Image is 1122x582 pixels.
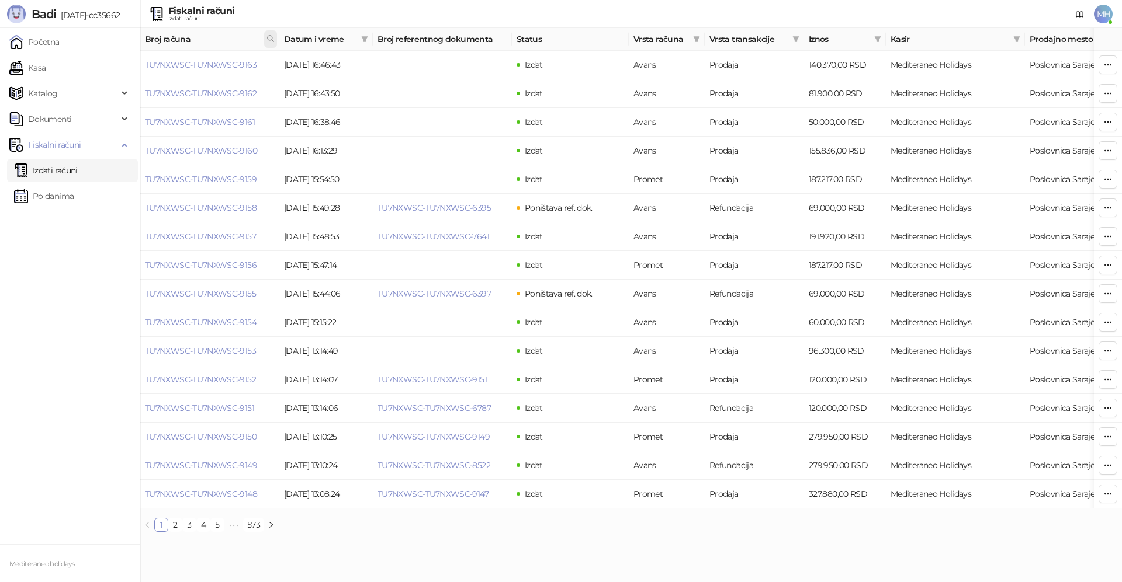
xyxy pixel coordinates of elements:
span: Datum i vreme [284,33,356,46]
td: Prodaja [705,365,804,394]
td: Avans [629,194,705,222]
span: filter [790,30,802,48]
td: 60.000,00 RSD [804,308,886,337]
td: Promet [629,251,705,280]
span: filter [1011,30,1023,48]
span: filter [359,30,370,48]
span: Izdat [525,174,543,184]
td: Avans [629,51,705,79]
a: Po danima [14,184,74,208]
td: Promet [629,423,705,451]
a: TU7NXWSC-TU7NXWSC-9152 [145,374,256,385]
a: Početna [9,30,60,54]
a: 1 [155,518,168,531]
td: Mediteraneo Holidays [886,451,1025,480]
td: Prodaja [705,165,804,194]
td: 140.370,00 RSD [804,51,886,79]
td: 69.000,00 RSD [804,194,886,222]
td: Mediteraneo Holidays [886,394,1025,423]
span: Izdat [525,260,543,270]
img: Logo [7,5,26,23]
td: [DATE] 13:10:24 [279,451,373,480]
td: [DATE] 15:48:53 [279,222,373,251]
a: 573 [244,518,264,531]
span: [DATE]-cc35662 [56,10,120,20]
span: filter [361,36,368,43]
td: 191.920,00 RSD [804,222,886,251]
a: TU7NXWSC-TU7NXWSC-9151 [145,403,254,413]
td: [DATE] 15:44:06 [279,280,373,308]
a: TU7NXWSC-TU7NXWSC-9159 [145,174,257,184]
span: Katalog [28,82,58,105]
td: [DATE] 16:13:29 [279,137,373,165]
td: [DATE] 15:49:28 [279,194,373,222]
td: TU7NXWSC-TU7NXWSC-9149 [140,451,279,480]
td: Refundacija [705,451,804,480]
td: [DATE] 16:46:43 [279,51,373,79]
td: TU7NXWSC-TU7NXWSC-9161 [140,108,279,137]
th: Vrsta računa [629,28,705,51]
td: Mediteraneo Holidays [886,251,1025,280]
a: TU7NXWSC-TU7NXWSC-9163 [145,60,257,70]
td: Promet [629,480,705,508]
a: TU7NXWSC-TU7NXWSC-9161 [145,117,255,127]
td: 69.000,00 RSD [804,280,886,308]
td: Refundacija [705,280,804,308]
a: TU7NXWSC-TU7NXWSC-9155 [145,288,256,299]
td: [DATE] 13:10:25 [279,423,373,451]
li: 1 [154,518,168,532]
td: Mediteraneo Holidays [886,308,1025,337]
td: 327.880,00 RSD [804,480,886,508]
a: TU7NXWSC-TU7NXWSC-9160 [145,145,257,156]
td: TU7NXWSC-TU7NXWSC-9157 [140,222,279,251]
td: Prodaja [705,137,804,165]
td: [DATE] 13:14:49 [279,337,373,365]
td: 155.836,00 RSD [804,137,886,165]
td: [DATE] 16:38:46 [279,108,373,137]
td: 96.300,00 RSD [804,337,886,365]
td: Mediteraneo Holidays [886,165,1025,194]
td: TU7NXWSC-TU7NXWSC-9155 [140,280,279,308]
span: Izdat [525,403,543,413]
td: 279.950,00 RSD [804,451,886,480]
td: Avans [629,137,705,165]
button: right [264,518,278,532]
li: Sledećih 5 Strana [224,518,243,532]
span: Poništava ref. dok. [525,288,593,299]
a: Dokumentacija [1071,5,1089,23]
th: Vrsta transakcije [705,28,804,51]
span: Izdat [525,145,543,156]
td: Mediteraneo Holidays [886,480,1025,508]
button: Poništi [165,83,200,97]
td: [DATE] 13:14:07 [279,365,373,394]
td: Avans [629,280,705,308]
span: Izdat [525,117,543,127]
th: Broj referentnog dokumenta [373,28,512,51]
a: TU7NXWSC-TU7NXWSC-9153 [145,346,256,356]
td: Mediteraneo Holidays [886,423,1025,451]
span: filter [691,30,702,48]
a: 4 [197,518,210,531]
td: Avans [629,222,705,251]
td: TU7NXWSC-TU7NXWSC-9159 [140,165,279,194]
td: Prodaja [705,51,804,79]
li: 4 [196,518,210,532]
td: Promet [629,365,705,394]
td: [DATE] 15:47:14 [279,251,373,280]
a: TU7NXWSC-TU7NXWSC-8522 [378,460,490,471]
td: 50.000,00 RSD [804,108,886,137]
a: TU7NXWSC-TU7NXWSC-6395 [378,203,491,213]
a: TU7NXWSC-TU7NXWSC-9149 [378,431,490,442]
a: Izdati računi [14,159,78,182]
span: Poništava ref. dok. [525,203,593,213]
td: TU7NXWSC-TU7NXWSC-9148 [140,480,279,508]
li: Prethodna strana [140,518,154,532]
a: Kasa [9,56,46,79]
a: TU7NXWSC-TU7NXWSC-9148 [145,489,257,499]
td: [DATE] 16:43:50 [279,79,373,108]
span: Broj računa [145,33,262,46]
td: Refundacija [705,194,804,222]
td: TU7NXWSC-TU7NXWSC-9154 [140,308,279,337]
button: U redu [238,83,272,97]
td: Avans [629,108,705,137]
